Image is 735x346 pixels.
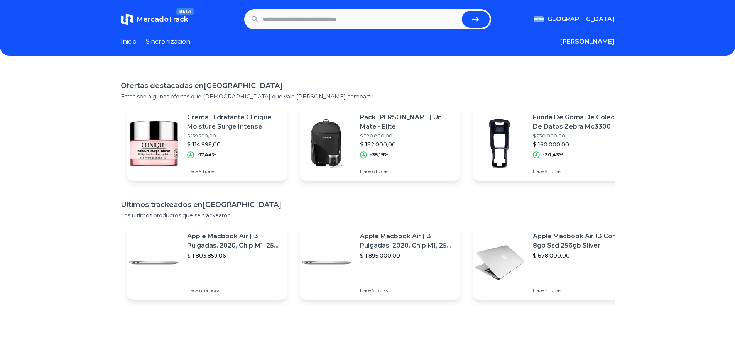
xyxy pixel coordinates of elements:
p: Apple Macbook Air (13 Pulgadas, 2020, Chip M1, 256 Gb De Ssd, 8 Gb De Ram) - Plata [360,232,454,250]
p: Hace 7 horas [533,287,627,293]
p: $ 280.800,00 [360,133,454,139]
a: Featured imageCrema Hidratante Clinique Moisture Surge Intense$ 139.290,00$ 114.998,00-17,44%Hace... [127,107,287,181]
img: Featured image [127,117,181,171]
button: [GEOGRAPHIC_DATA] [534,15,615,24]
p: $ 678.000,00 [533,252,627,259]
a: MercadoTrackBETA [121,13,188,25]
img: Argentina [534,16,544,22]
p: Hace 6 horas [360,168,454,175]
span: BETA [176,8,194,15]
p: $ 1.803.859,06 [187,252,281,259]
p: $ 182.000,00 [360,141,454,148]
a: Featured imageApple Macbook Air 13 Core I5 8gb Ssd 256gb Silver$ 678.000,00Hace 7 horas [473,226,633,300]
p: Hace 5 horas [360,287,454,293]
a: Featured imageFunda De Goma De Colector De Datos Zebra Mc3300$ 230.000,00$ 160.000,00-30,43%Hace ... [473,107,633,181]
p: $ 160.000,00 [533,141,627,148]
p: Apple Macbook Air 13 Core I5 8gb Ssd 256gb Silver [533,232,627,250]
p: Los ultimos productos que se trackearon. [121,212,615,219]
img: Featured image [300,117,354,171]
a: Inicio [121,37,137,46]
img: Featured image [127,236,181,290]
img: MercadoTrack [121,13,133,25]
h1: Ultimos trackeados en [GEOGRAPHIC_DATA] [121,199,615,210]
p: Hace una hora [187,287,281,293]
p: Apple Macbook Air (13 Pulgadas, 2020, Chip M1, 256 Gb De Ssd, 8 Gb De Ram) - Plata [187,232,281,250]
span: MercadoTrack [136,15,188,24]
p: Hace 9 horas [533,168,627,175]
button: [PERSON_NAME] [560,37,615,46]
p: Pack [PERSON_NAME] Un Mate - Elite [360,113,454,131]
p: $ 230.000,00 [533,133,627,139]
p: Estas son algunas ofertas que [DEMOGRAPHIC_DATA] que vale [PERSON_NAME] compartir. [121,93,615,100]
img: Featured image [300,236,354,290]
p: $ 114.998,00 [187,141,281,148]
h1: Ofertas destacadas en [GEOGRAPHIC_DATA] [121,80,615,91]
a: Sincronizacion [146,37,190,46]
a: Featured imagePack [PERSON_NAME] Un Mate - Elite$ 280.800,00$ 182.000,00-35,19%Hace 6 horas [300,107,460,181]
p: -35,19% [370,152,389,158]
img: Featured image [473,117,527,171]
p: $ 1.895.000,00 [360,252,454,259]
p: -30,43% [543,152,564,158]
a: Featured imageApple Macbook Air (13 Pulgadas, 2020, Chip M1, 256 Gb De Ssd, 8 Gb De Ram) - Plata$... [127,226,287,300]
p: $ 139.290,00 [187,133,281,139]
img: Featured image [473,236,527,290]
a: Featured imageApple Macbook Air (13 Pulgadas, 2020, Chip M1, 256 Gb De Ssd, 8 Gb De Ram) - Plata$... [300,226,460,300]
p: -17,44% [197,152,216,158]
p: Crema Hidratante Clinique Moisture Surge Intense [187,113,281,131]
span: [GEOGRAPHIC_DATA] [545,15,615,24]
p: Funda De Goma De Colector De Datos Zebra Mc3300 [533,113,627,131]
p: Hace 9 horas [187,168,281,175]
